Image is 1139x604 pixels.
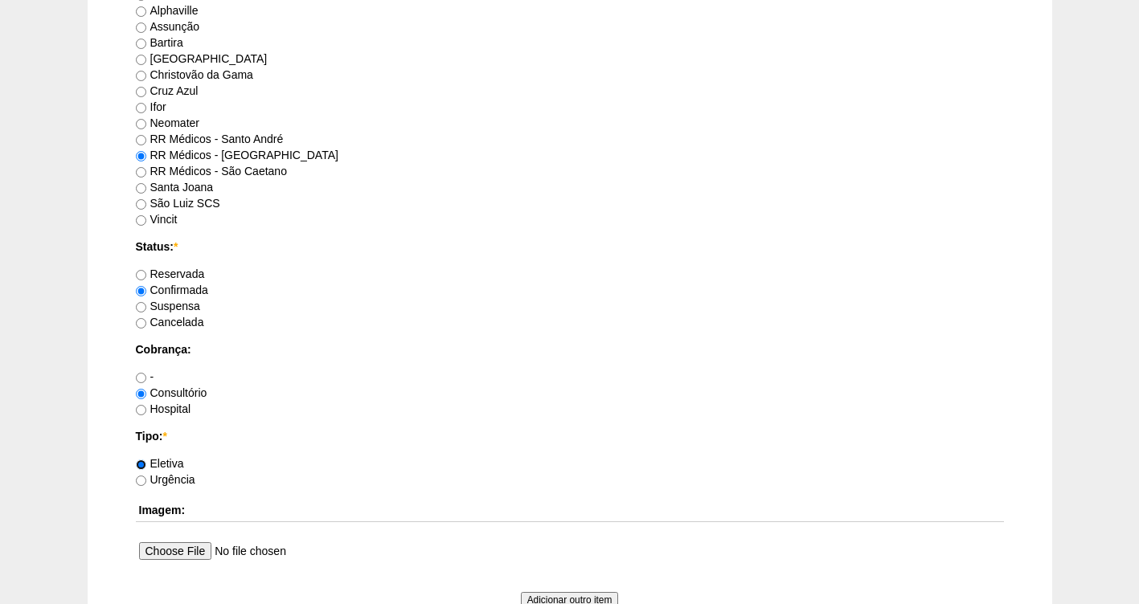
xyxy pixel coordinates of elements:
[136,284,208,296] label: Confirmada
[136,459,146,470] input: Eletiva
[136,133,284,145] label: RR Médicos - Santo André
[136,87,146,97] input: Cruz Azul
[136,199,146,210] input: São Luiz SCS
[136,116,199,129] label: Neomater
[136,499,1004,522] th: Imagem:
[136,22,146,33] input: Assunção
[136,68,253,81] label: Christovão da Gama
[136,167,146,178] input: RR Médicos - São Caetano
[136,473,195,486] label: Urgência
[136,316,204,329] label: Cancelada
[136,370,154,383] label: -
[136,239,1004,255] label: Status:
[136,405,146,415] input: Hospital
[136,149,338,161] label: RR Médicos - [GEOGRAPHIC_DATA]
[136,181,214,194] label: Santa Joana
[136,36,183,49] label: Bartira
[136,286,146,296] input: Confirmada
[136,100,166,113] label: Ifor
[162,430,166,443] span: Este campo é obrigatório.
[136,197,220,210] label: São Luiz SCS
[136,428,1004,444] label: Tipo:
[136,270,146,280] input: Reservada
[136,6,146,17] input: Alphaville
[136,119,146,129] input: Neomater
[136,341,1004,357] label: Cobrança:
[136,183,146,194] input: Santa Joana
[136,215,146,226] input: Vincit
[136,4,199,17] label: Alphaville
[136,55,146,65] input: [GEOGRAPHIC_DATA]
[136,20,199,33] label: Assunção
[136,135,146,145] input: RR Médicos - Santo André
[136,373,146,383] input: -
[136,213,178,226] label: Vincit
[136,475,146,486] input: Urgência
[136,302,146,312] input: Suspensa
[136,267,205,280] label: Reservada
[136,165,287,178] label: RR Médicos - São Caetano
[136,71,146,81] input: Christovão da Gama
[136,386,207,399] label: Consultório
[136,84,199,97] label: Cruz Azul
[136,318,146,329] input: Cancelada
[136,402,191,415] label: Hospital
[136,151,146,161] input: RR Médicos - [GEOGRAPHIC_DATA]
[174,240,178,253] span: Este campo é obrigatório.
[136,52,268,65] label: [GEOGRAPHIC_DATA]
[136,39,146,49] input: Bartira
[136,103,146,113] input: Ifor
[136,389,146,399] input: Consultório
[136,300,200,312] label: Suspensa
[136,457,184,470] label: Eletiva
